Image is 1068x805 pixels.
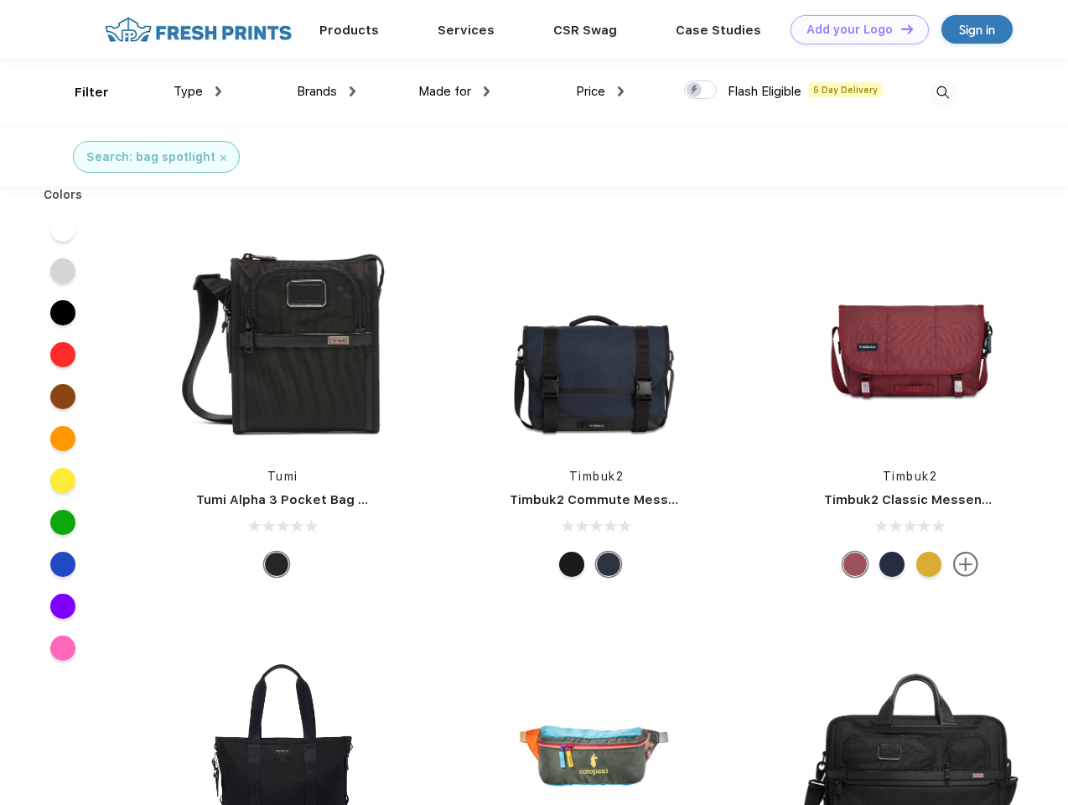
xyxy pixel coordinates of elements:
div: Search: bag spotlight [86,148,215,166]
a: Timbuk2 Commute Messenger Bag [510,492,734,507]
div: Filter [75,83,109,102]
img: func=resize&h=266 [171,228,394,451]
div: Eco Nautical [596,552,621,577]
span: Flash Eligible [728,84,801,99]
a: Sign in [941,15,1013,44]
img: func=resize&h=266 [799,228,1022,451]
img: filter_cancel.svg [220,155,226,161]
a: Timbuk2 [569,470,625,483]
span: Price [576,84,605,99]
a: Tumi Alpha 3 Pocket Bag Small [196,492,392,507]
span: Type [174,84,203,99]
span: 5 Day Delivery [808,82,883,97]
img: DT [901,24,913,34]
div: Eco Nautical [879,552,905,577]
img: desktop_search.svg [929,79,957,106]
span: Brands [297,84,337,99]
span: Made for [418,84,471,99]
div: Add your Logo [806,23,893,37]
a: Timbuk2 Classic Messenger Bag [824,492,1032,507]
a: Tumi [267,470,298,483]
div: Colors [31,186,96,204]
img: fo%20logo%202.webp [100,15,297,44]
div: Black [264,552,289,577]
div: Sign in [959,20,995,39]
div: Eco Amber [916,552,941,577]
img: dropdown.png [215,86,221,96]
img: func=resize&h=266 [485,228,708,451]
img: dropdown.png [618,86,624,96]
img: more.svg [953,552,978,577]
a: Products [319,23,379,38]
div: Eco Black [559,552,584,577]
div: Eco Collegiate Red [842,552,868,577]
img: dropdown.png [484,86,490,96]
a: Timbuk2 [883,470,938,483]
img: dropdown.png [350,86,355,96]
